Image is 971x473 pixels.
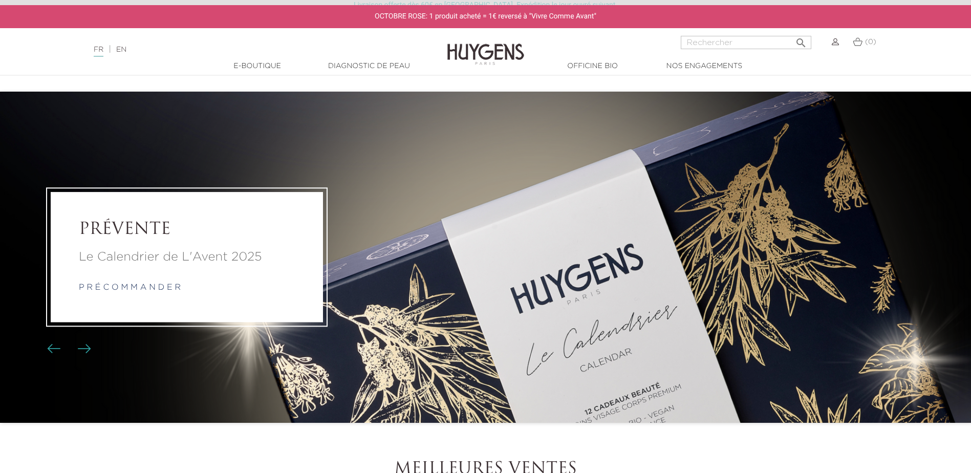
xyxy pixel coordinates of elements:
a: Nos engagements [653,61,756,72]
button:  [792,33,810,47]
div: | [89,44,397,56]
a: E-Boutique [206,61,309,72]
a: Le Calendrier de L'Avent 2025 [79,248,295,266]
a: Officine Bio [542,61,644,72]
a: FR [94,46,103,57]
span: (0) [865,38,876,46]
a: EN [116,46,126,53]
div: Boutons du carrousel [51,341,84,356]
a: p r é c o m m a n d e r [79,284,181,292]
a: PRÉVENTE [79,221,295,240]
input: Rechercher [681,36,811,49]
a: Diagnostic de peau [318,61,420,72]
img: Huygens [447,27,524,67]
i:  [795,34,807,46]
